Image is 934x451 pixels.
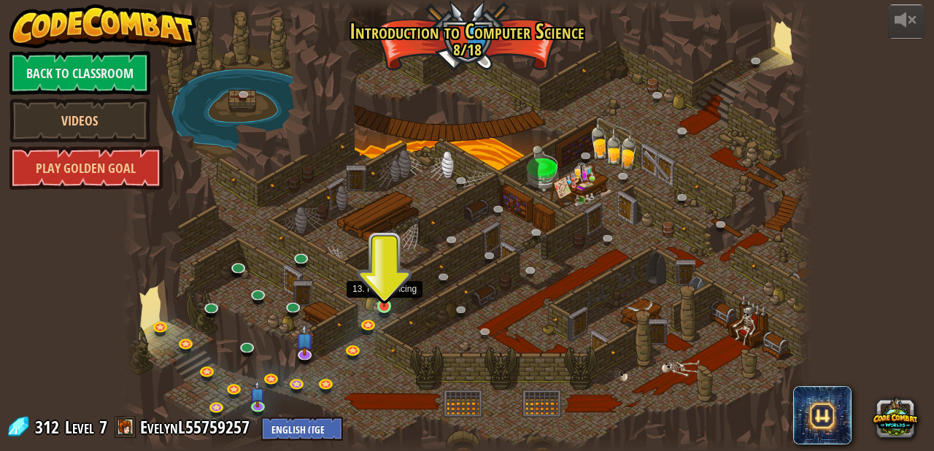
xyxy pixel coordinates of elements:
a: EvelynL55759257 [140,415,254,439]
a: Videos [9,99,150,142]
a: Back to Classroom [9,51,150,95]
span: 312 [35,415,63,439]
img: level-banner-unstarted-subscriber.png [296,324,314,356]
span: 7 [99,415,107,439]
a: Play Golden Goal [9,146,163,190]
img: CodeCombat - Learn how to code by playing a game [9,4,196,48]
img: level-banner-started.png [377,271,393,307]
span: Level [65,415,94,439]
button: Adjust volume [888,4,925,39]
img: level-banner-unstarted-subscriber.png [250,380,266,408]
